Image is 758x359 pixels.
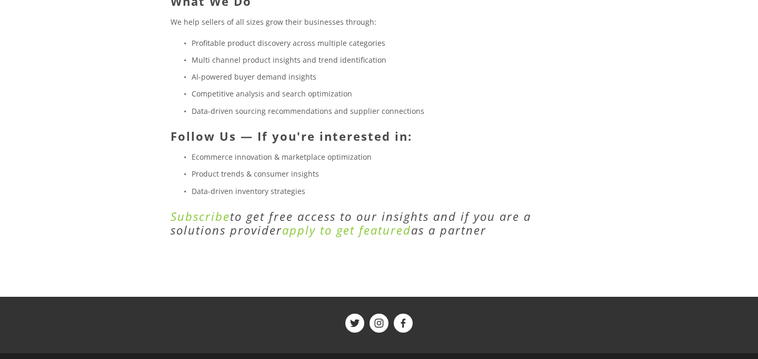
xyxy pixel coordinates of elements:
[192,87,587,100] p: Competitive analysis and search optimization
[192,53,587,66] p: Multi channel product insights and trend identification
[192,70,587,83] p: AI-powered buyer demand insights
[171,208,535,238] em: to get free access to our insights and if you are a solutions provider
[345,314,364,333] a: ShelfTrend
[171,128,412,144] strong: Follow Us — If you're interested in:
[192,185,587,198] p: Data-driven inventory strategies
[171,15,587,28] p: We help sellers of all sizes grow their businesses through:
[411,222,486,238] em: as a partner
[394,314,413,333] a: ShelfTrend
[192,104,587,118] p: Data-driven sourcing recommendations and supplier connections
[370,314,388,333] a: ShelfTrend
[192,36,587,50] p: Profitable product discovery across multiple categories
[282,222,411,238] a: apply to get featured
[192,167,587,180] p: Product trends & consumer insights
[171,208,230,224] a: Subscribe
[192,150,587,163] p: Ecommerce innovation & marketplace optimization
